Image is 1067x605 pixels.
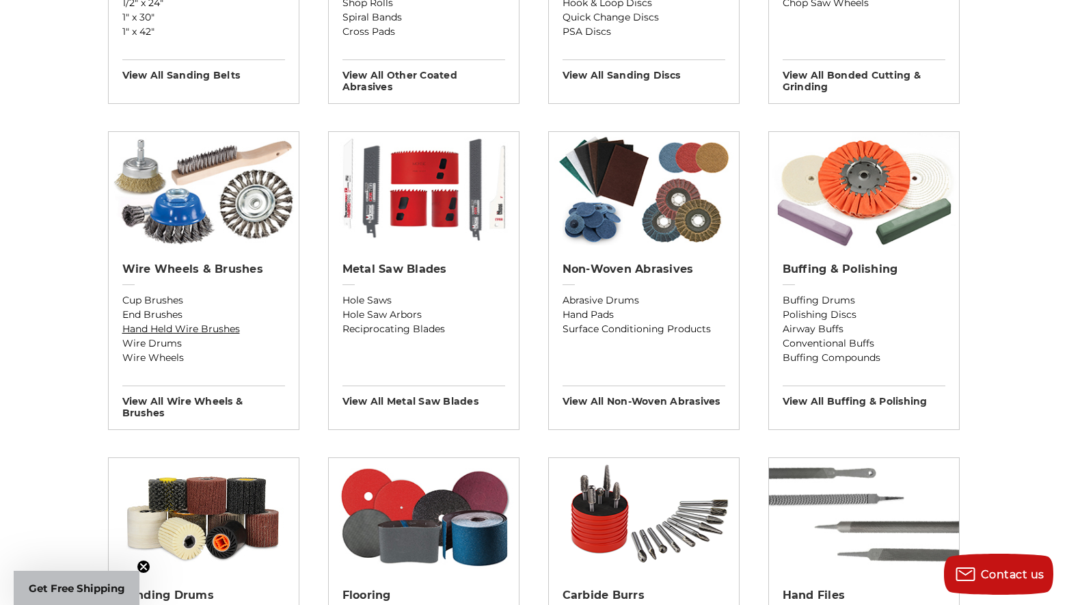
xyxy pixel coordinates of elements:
span: Get Free Shipping [29,582,125,595]
a: Hand Held Wire Brushes [122,322,285,336]
h2: Metal Saw Blades [342,263,505,276]
h3: View All wire wheels & brushes [122,386,285,419]
a: Surface Conditioning Products [563,322,725,336]
button: Close teaser [137,560,150,574]
a: Cup Brushes [122,293,285,308]
h3: View All sanding belts [122,59,285,81]
h2: Wire Wheels & Brushes [122,263,285,276]
a: Hand Pads [563,308,725,322]
h2: Sanding Drums [122,589,285,602]
a: Polishing Discs [783,308,945,322]
h3: View All non-woven abrasives [563,386,725,407]
h2: Flooring [342,589,505,602]
h3: View All bonded cutting & grinding [783,59,945,93]
img: Flooring [329,458,519,574]
a: 1" x 30" [122,10,285,25]
span: Contact us [981,568,1044,581]
a: 1" x 42" [122,25,285,39]
a: Wire Drums [122,336,285,351]
a: Reciprocating Blades [342,322,505,336]
a: Cross Pads [342,25,505,39]
h2: Buffing & Polishing [783,263,945,276]
img: Metal Saw Blades [329,132,519,248]
a: Quick Change Discs [563,10,725,25]
h2: Hand Files [783,589,945,602]
h3: View All other coated abrasives [342,59,505,93]
img: Non-woven Abrasives [549,132,739,248]
a: Conventional Buffs [783,336,945,351]
a: Airway Buffs [783,322,945,336]
button: Contact us [944,554,1053,595]
div: Get Free ShippingClose teaser [14,571,139,605]
a: End Brushes [122,308,285,322]
img: Hand Files [769,458,959,574]
h2: Non-woven Abrasives [563,263,725,276]
a: Wire Wheels [122,351,285,365]
a: Hole Saw Arbors [342,308,505,322]
img: Carbide Burrs [549,458,739,574]
img: Buffing & Polishing [769,132,959,248]
h3: View All buffing & polishing [783,386,945,407]
a: Buffing Compounds [783,351,945,365]
img: Sanding Drums [109,458,299,574]
a: Buffing Drums [783,293,945,308]
h2: Carbide Burrs [563,589,725,602]
a: Spiral Bands [342,10,505,25]
a: Abrasive Drums [563,293,725,308]
h3: View All sanding discs [563,59,725,81]
a: Hole Saws [342,293,505,308]
h3: View All metal saw blades [342,386,505,407]
img: Wire Wheels & Brushes [109,132,299,248]
a: PSA Discs [563,25,725,39]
